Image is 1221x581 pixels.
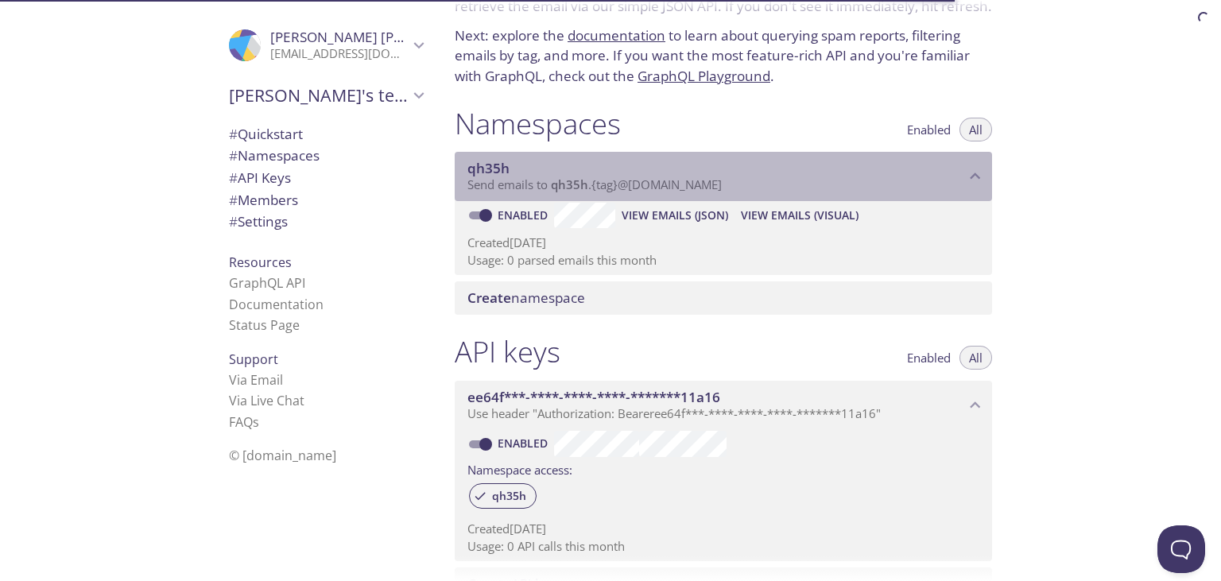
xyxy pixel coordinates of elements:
div: qh35h namespace [455,152,992,201]
span: © [DOMAIN_NAME] [229,447,336,464]
span: Quickstart [229,125,303,143]
div: Team Settings [216,211,436,233]
span: # [229,125,238,143]
button: All [959,118,992,141]
span: Support [229,351,278,368]
div: API Keys [216,167,436,189]
div: Create namespace [455,281,992,315]
span: [PERSON_NAME]'s team [229,84,409,107]
button: All [959,346,992,370]
span: Settings [229,212,288,230]
span: Namespaces [229,146,320,165]
p: Usage: 0 API calls this month [467,538,979,555]
h1: Namespaces [455,106,621,141]
button: View Emails (Visual) [735,203,865,228]
div: Dhaval Sindhav [216,19,436,72]
span: qh35h [551,176,588,192]
a: Via Email [229,371,283,389]
p: [EMAIL_ADDRESS][DOMAIN_NAME] [270,46,409,62]
h1: API keys [455,334,560,370]
span: Create [467,289,511,307]
div: Quickstart [216,123,436,145]
a: Enabled [495,207,554,223]
a: FAQ [229,413,259,431]
p: Created [DATE] [467,521,979,537]
p: Next: explore the to learn about querying spam reports, filtering emails by tag, and more. If you... [455,25,992,87]
span: [PERSON_NAME] [PERSON_NAME] [270,28,488,46]
span: qh35h [467,159,510,177]
a: GraphQL Playground [638,67,770,85]
div: qh35h [469,483,537,509]
span: View Emails (Visual) [741,206,859,225]
p: Created [DATE] [467,234,979,251]
span: Resources [229,254,292,271]
div: Namespaces [216,145,436,167]
span: Send emails to . {tag} @[DOMAIN_NAME] [467,176,722,192]
div: Dhaval's team [216,75,436,116]
iframe: Help Scout Beacon - Open [1157,525,1205,573]
span: s [253,413,259,431]
a: documentation [568,26,665,45]
span: qh35h [483,489,536,503]
a: Via Live Chat [229,392,304,409]
label: Namespace access: [467,457,572,480]
a: Documentation [229,296,324,313]
button: View Emails (JSON) [615,203,735,228]
button: Enabled [897,118,960,141]
a: Status Page [229,316,300,334]
span: # [229,146,238,165]
span: namespace [467,289,585,307]
span: # [229,168,238,187]
span: View Emails (JSON) [622,206,728,225]
span: # [229,191,238,209]
a: Enabled [495,436,554,451]
p: Usage: 0 parsed emails this month [467,252,979,269]
button: Enabled [897,346,960,370]
div: Members [216,189,436,211]
a: GraphQL API [229,274,305,292]
span: API Keys [229,168,291,187]
span: # [229,212,238,230]
span: Members [229,191,298,209]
